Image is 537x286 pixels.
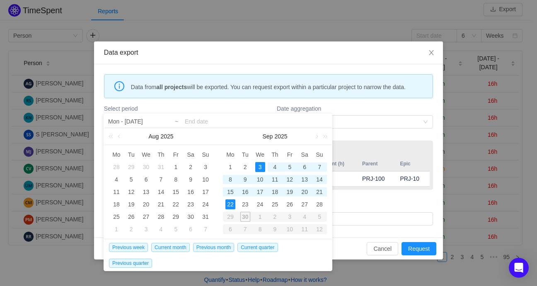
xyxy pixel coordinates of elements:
[109,259,152,268] span: Previous quarter
[168,186,183,198] td: August 15, 2025
[312,128,320,145] a: Next month (PageDown)
[139,198,154,211] td: August 20, 2025
[297,211,312,223] td: October 4, 2025
[238,198,253,211] td: September 23, 2025
[124,173,139,186] td: August 5, 2025
[225,187,235,197] div: 15
[154,186,169,198] td: August 14, 2025
[253,224,268,234] div: 8
[111,212,121,222] div: 25
[312,148,327,161] th: Sun
[312,186,327,198] td: September 21, 2025
[268,161,283,173] td: September 4, 2025
[312,151,327,158] span: Su
[270,199,280,209] div: 25
[255,162,265,172] div: 3
[238,212,253,222] div: 30
[300,162,310,172] div: 6
[198,151,213,158] span: Su
[183,211,198,223] td: August 30, 2025
[253,148,268,161] th: Wed
[168,211,183,223] td: August 29, 2025
[109,243,148,252] span: Previous week
[126,187,136,197] div: 12
[109,173,124,186] td: August 4, 2025
[116,128,123,145] a: Previous month (PageUp)
[183,198,198,211] td: August 23, 2025
[126,224,136,234] div: 2
[186,175,196,184] div: 9
[282,148,297,161] th: Fri
[156,224,166,234] div: 4
[255,187,265,197] div: 17
[282,186,297,198] td: September 19, 2025
[312,161,327,173] td: September 7, 2025
[402,242,436,255] button: Request
[109,186,124,198] td: August 11, 2025
[139,161,154,173] td: July 30, 2025
[223,173,238,186] td: September 8, 2025
[268,211,283,223] td: October 2, 2025
[223,148,238,161] th: Mon
[297,212,312,222] div: 4
[285,199,295,209] div: 26
[312,223,327,235] td: October 12, 2025
[312,211,327,223] td: October 5, 2025
[124,223,139,235] td: September 2, 2025
[183,186,198,198] td: August 16, 2025
[111,162,121,172] div: 28
[139,173,154,186] td: August 6, 2025
[240,187,250,197] div: 16
[109,198,124,211] td: August 18, 2025
[282,151,297,158] span: Fr
[139,151,154,158] span: We
[141,224,151,234] div: 3
[270,175,280,184] div: 11
[223,151,238,158] span: Mo
[109,211,124,223] td: August 25, 2025
[282,211,297,223] td: October 3, 2025
[154,161,169,173] td: July 31, 2025
[168,223,183,235] td: September 5, 2025
[268,212,283,222] div: 2
[139,223,154,235] td: September 3, 2025
[428,49,435,56] i: icon: close
[109,148,124,161] th: Mon
[198,148,213,161] th: Sun
[238,186,253,198] td: September 16, 2025
[109,151,124,158] span: Mo
[201,199,210,209] div: 24
[396,157,430,171] th: Epic
[171,187,181,197] div: 15
[168,151,183,158] span: Fr
[318,128,329,145] a: Next year (Control + right)
[111,175,121,184] div: 4
[268,223,283,235] td: October 9, 2025
[237,243,278,252] span: Current quarter
[297,198,312,211] td: September 27, 2025
[198,223,213,235] td: September 7, 2025
[297,224,312,234] div: 11
[282,161,297,173] td: September 5, 2025
[312,173,327,186] td: September 14, 2025
[223,212,238,222] div: 29
[253,186,268,198] td: September 17, 2025
[282,198,297,211] td: September 26, 2025
[156,175,166,184] div: 7
[358,171,396,187] td: PRJ-100
[124,186,139,198] td: August 12, 2025
[156,187,166,197] div: 14
[268,224,283,234] div: 9
[193,243,234,252] span: Previous month
[300,175,310,184] div: 13
[107,128,118,145] a: Last year (Control + left)
[277,104,433,113] label: Date aggregation
[223,186,238,198] td: September 15, 2025
[171,162,181,172] div: 1
[238,223,253,235] td: October 7, 2025
[131,82,426,92] span: Data from will be exported. You can request export within a particular project to narrow the data.
[141,187,151,197] div: 13
[268,148,283,161] th: Thu
[314,175,324,184] div: 14
[223,224,238,234] div: 6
